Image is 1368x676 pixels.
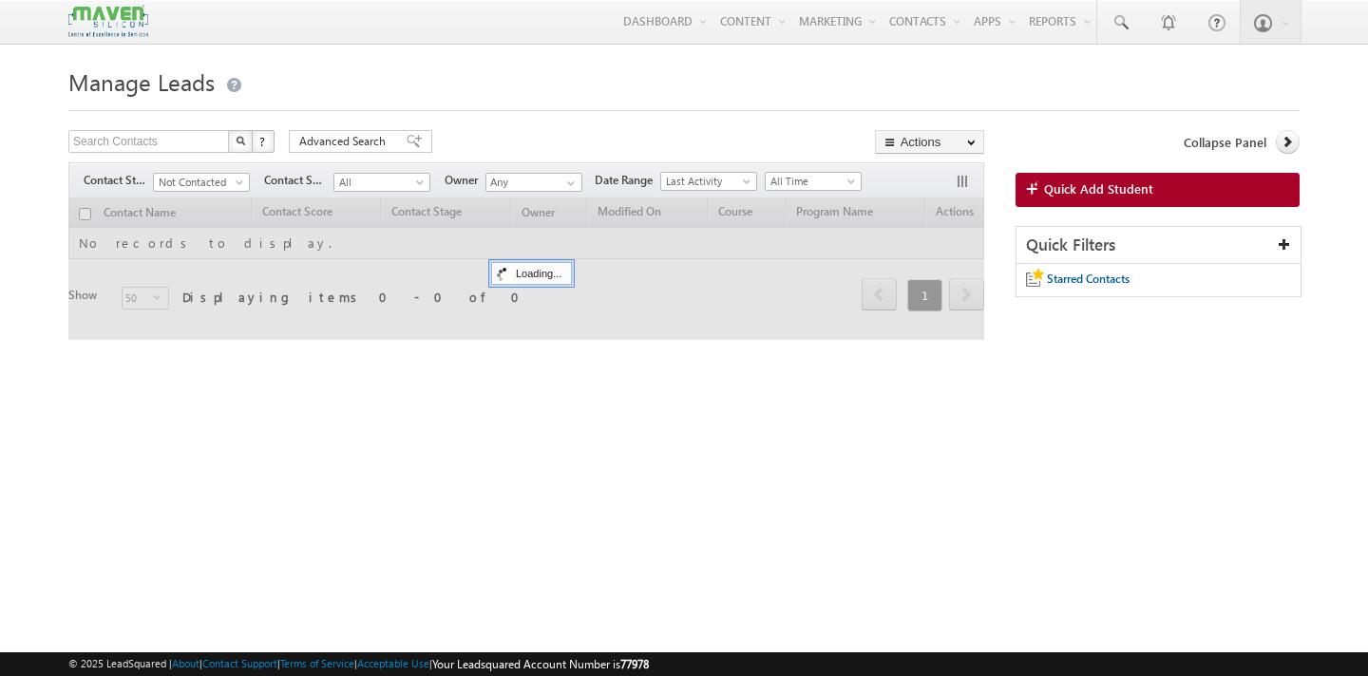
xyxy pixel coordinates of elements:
span: Owner [445,172,485,189]
a: All [333,173,430,192]
a: Acceptable Use [357,657,429,669]
span: Not Contacted [154,174,244,191]
span: Your Leadsquared Account Number is [432,657,649,671]
img: Search [236,136,245,145]
div: Quick Filters [1016,227,1301,264]
input: Type to Search [485,173,582,192]
a: Last Activity [660,172,757,191]
button: Actions [875,130,984,154]
a: All Time [765,172,862,191]
span: Last Activity [661,173,751,190]
img: Custom Logo [68,5,148,38]
span: Contact Stage [84,172,153,189]
span: Contact Source [264,172,333,189]
span: Manage Leads [68,66,215,97]
span: Collapse Panel [1184,134,1266,151]
div: Loading... [491,262,572,285]
span: Quick Add Student [1044,180,1153,197]
a: Not Contacted [153,173,250,192]
span: Starred Contacts [1047,272,1130,286]
a: Show All Items [557,174,580,193]
span: 77978 [620,657,649,671]
span: © 2025 LeadSquared | | | | | [68,655,649,673]
span: Advanced Search [299,133,391,150]
span: Date Range [595,172,660,189]
button: ? [252,130,275,153]
a: Contact Support [202,657,277,669]
span: All [334,174,425,191]
a: Terms of Service [280,657,354,669]
a: Quick Add Student [1016,173,1300,207]
a: About [172,657,199,669]
span: ? [259,133,268,149]
span: All Time [766,173,856,190]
